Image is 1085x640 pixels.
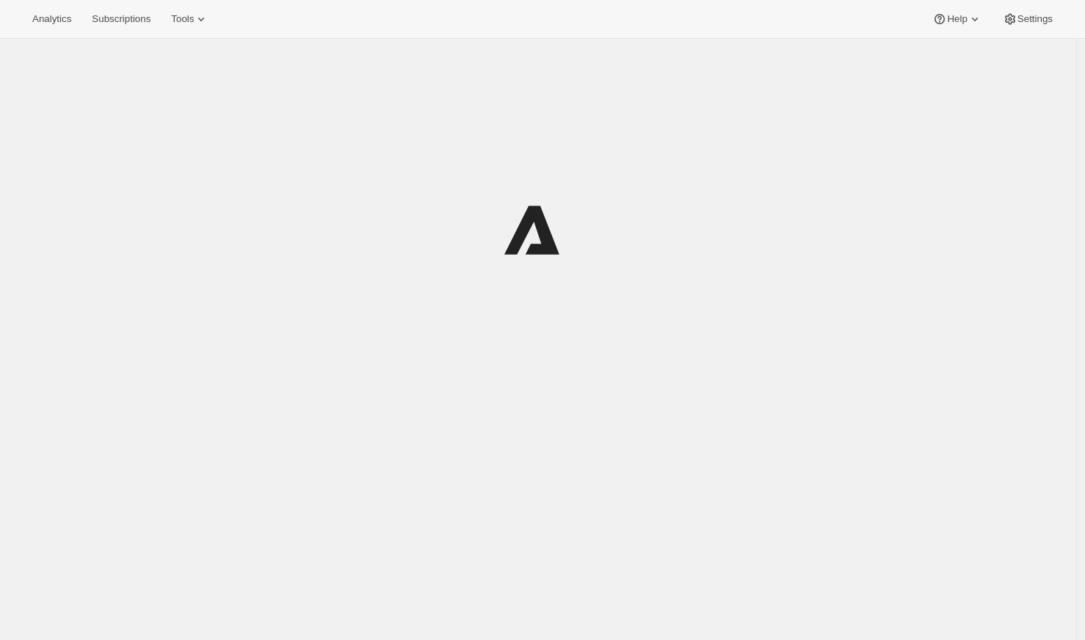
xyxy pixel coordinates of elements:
[23,9,80,29] button: Analytics
[1017,13,1053,25] span: Settings
[32,13,71,25] span: Analytics
[92,13,150,25] span: Subscriptions
[162,9,217,29] button: Tools
[171,13,194,25] span: Tools
[947,13,967,25] span: Help
[923,9,990,29] button: Help
[994,9,1062,29] button: Settings
[83,9,159,29] button: Subscriptions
